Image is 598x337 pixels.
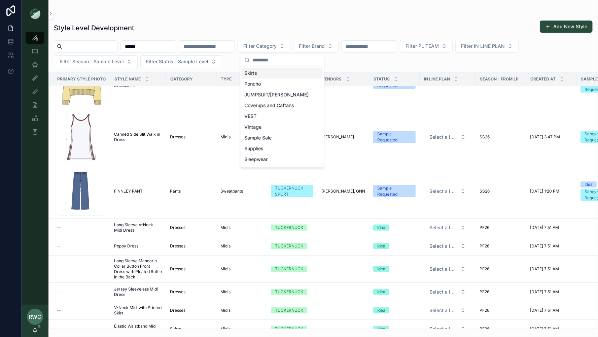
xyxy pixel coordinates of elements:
h1: Style Level Development [54,23,134,33]
button: Select Button [400,40,453,53]
div: Sample Requested [377,185,412,197]
button: Select Button [455,40,519,53]
a: TUCKERNUCK [271,243,313,249]
span: V-Neck Midi with Printed Skirt [114,305,162,316]
span: -- [57,308,61,313]
a: -- [57,243,106,249]
span: -- [57,225,61,230]
span: Filter IN LINE PLAN [461,43,505,49]
a: Sample Requested [373,131,416,143]
div: TUCKERNUCK [275,326,303,332]
button: Add New Style [540,21,593,33]
div: Sample Requested [377,131,412,143]
a: Select Button [424,304,471,317]
div: Idea [377,225,385,231]
a: Sample Requested [373,185,416,197]
span: [DATE] 7:51 AM [530,243,559,249]
a: TUCKERNUCK [271,326,313,332]
a: [DATE] 7:51 AM [530,289,572,295]
img: App logo [30,8,40,19]
span: [DATE] 7:51 AM [530,225,559,230]
div: Idea [377,289,385,295]
button: Select Button [424,263,471,275]
a: PF26 [480,308,522,313]
a: SS26 [480,134,522,140]
a: [DATE] 3:47 PM [530,134,572,140]
a: TUCKERNUCK [271,307,313,313]
span: Filter Category [243,43,277,49]
span: Pants [170,189,181,194]
span: Filter PL TEAM [406,43,439,49]
a: Dresses [170,134,212,140]
span: Status [374,76,390,82]
span: Sleepwear [244,156,268,163]
a: [DATE] 1:20 PM [530,189,572,194]
span: Coverups and Caftans [244,102,294,109]
a: PF26 [480,225,522,230]
a: Dresses [170,225,212,230]
span: Supplies [244,145,263,152]
a: Idea [373,243,416,249]
a: Jersey Sleeveless Midi Dress [114,287,162,297]
span: -- [57,266,61,272]
div: TUCKERNUCK [275,266,303,272]
a: Poppy Dress [114,243,162,249]
a: Skirts [170,326,212,332]
span: Dresses [170,225,185,230]
div: TUCKERNUCK SPORT [275,185,309,197]
a: Midis [220,289,263,295]
a: [DATE] 7:51 AM [530,266,572,272]
span: Filter Brand [299,43,325,49]
button: Select Button [424,304,471,316]
a: Elastic Waistband Midi Skirt [114,324,162,334]
span: Midis [220,326,231,332]
span: Canned Side Slit Walk in Dress [114,132,162,142]
span: Midis [220,266,231,272]
span: Vintage [244,124,261,130]
a: Pants [170,189,212,194]
span: Select a IN LINE PLAN [429,326,458,332]
div: TUCKERNUCK [275,307,303,313]
div: Suggestions [240,66,324,167]
span: Poncho [244,80,261,87]
a: Select Button [424,185,471,198]
a: Select Button [424,323,471,335]
a: Idea [373,307,416,313]
a: PF26 [480,243,522,249]
a: FINNLEY PANT [114,189,162,194]
a: Midis [220,308,263,313]
span: [DATE] 1:20 PM [530,189,559,194]
a: -- [57,289,106,295]
a: PF26 [480,326,522,332]
span: [DATE] 7:51 AM [530,326,559,332]
a: [DATE] 7:51 AM [530,243,572,249]
span: VEST [244,113,256,120]
span: Primary Style Photo [57,76,106,82]
button: Select Button [424,222,471,234]
a: -- [57,308,106,313]
span: Created at [530,76,556,82]
span: SS26 [480,189,490,194]
span: Select a IN LINE PLAN [429,243,458,249]
a: TUCKERNUCK [271,225,313,231]
a: Select Button [424,131,471,143]
span: Dresses [170,243,185,249]
span: Sweatpants [220,189,243,194]
span: Minis [220,134,231,140]
span: Dresses [170,266,185,272]
span: PF26 [480,266,489,272]
a: Idea [373,289,416,295]
a: SS26 [480,189,522,194]
div: Idea [377,266,385,272]
span: RWC [29,313,41,321]
a: Long Sleeve Mandarin Collar Button Front Dress with Pleated Ruffle in the Back [114,258,162,280]
span: Skirts [170,326,181,332]
div: scrollable content [22,27,48,147]
span: Filter Season - Sample Level [60,58,124,65]
span: [DATE] 7:51 AM [530,289,559,295]
a: [DATE] 7:51 AM [530,308,572,313]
